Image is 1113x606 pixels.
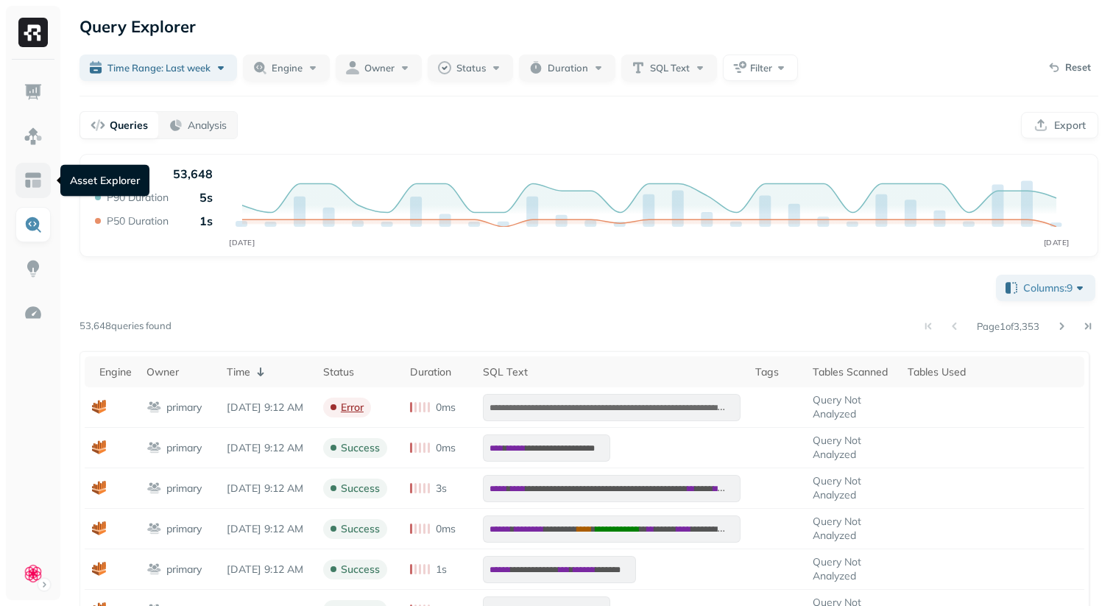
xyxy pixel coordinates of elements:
[229,238,255,247] tspan: [DATE]
[755,365,797,379] div: Tags
[813,393,893,421] p: Query Not Analyzed
[243,54,330,81] button: Engine
[227,363,308,381] div: Time
[813,434,893,462] p: Query Not Analyzed
[107,61,211,75] span: Time Range: Last week
[750,61,772,75] span: Filter
[977,320,1039,333] p: Page 1 of 3,353
[1040,56,1098,80] button: Reset
[227,441,308,455] p: Oct 2, 2025 9:12 AM
[24,171,43,190] img: Asset Explorer
[227,401,308,415] p: Oct 2, 2025 9:12 AM
[621,54,717,81] button: SQL Text
[341,522,380,536] p: success
[436,441,456,455] p: 0ms
[99,365,132,379] div: Engine
[166,482,202,496] p: primary
[341,482,380,496] p: success
[199,214,213,228] p: 1s
[23,563,43,584] img: Clue
[199,190,213,205] p: 5s
[24,82,43,102] img: Dashboard
[173,166,213,181] p: 53,648
[24,303,43,323] img: Optimization
[79,319,172,334] p: 53,648 queries found
[519,54,615,81] button: Duration
[456,61,486,75] span: Status
[227,522,308,536] p: Oct 2, 2025 9:12 AM
[146,365,212,379] div: Owner
[813,515,893,543] p: Query Not Analyzed
[1044,238,1070,247] tspan: [DATE]
[336,54,422,81] button: Owner
[323,365,395,379] div: Status
[272,61,303,75] span: Engine
[18,18,48,47] img: Ryft
[428,54,513,81] button: Status
[188,119,227,133] p: Analysis
[341,441,380,455] p: success
[483,365,741,379] div: SQL Text
[60,165,149,197] div: Asset Explorer
[341,563,380,577] p: success
[650,61,690,75] span: SQL Text
[436,522,456,536] p: 0ms
[341,401,364,415] p: error
[227,482,308,496] p: Oct 2, 2025 9:12 AM
[166,563,202,577] p: primary
[166,522,202,536] p: primary
[410,365,469,379] div: Duration
[166,401,202,415] p: primary
[996,275,1095,301] button: Columns:9
[110,119,148,133] p: Queries
[24,215,43,234] img: Query Explorer
[364,61,395,75] span: Owner
[436,563,447,577] p: 1s
[79,13,196,40] p: Query Explorer
[1065,60,1091,75] p: Reset
[1023,281,1087,295] span: Columns: 9
[723,54,798,81] button: Filter
[227,563,308,577] p: Oct 2, 2025 9:12 AM
[24,127,43,146] img: Assets
[813,365,893,379] div: Tables Scanned
[166,441,202,455] p: primary
[436,482,447,496] p: 3s
[107,191,169,205] p: P90 Duration
[1021,112,1098,138] button: Export
[24,259,43,278] img: Insights
[79,54,237,81] button: Time Range: Last week
[107,214,169,228] p: P50 Duration
[548,61,588,75] span: Duration
[908,365,1077,379] div: Tables Used
[436,401,456,415] p: 0ms
[813,474,893,502] p: Query Not Analyzed
[813,555,893,583] p: Query Not Analyzed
